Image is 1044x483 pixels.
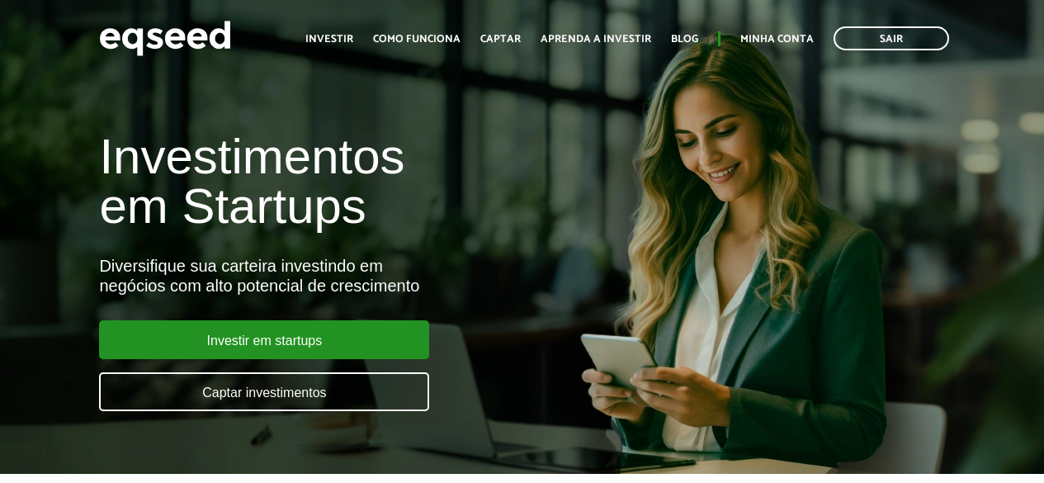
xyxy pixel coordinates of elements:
[99,320,429,359] a: Investir em startups
[305,34,353,45] a: Investir
[740,34,814,45] a: Minha conta
[373,34,461,45] a: Como funciona
[99,256,597,296] div: Diversifique sua carteira investindo em negócios com alto potencial de crescimento
[480,34,521,45] a: Captar
[99,132,597,231] h1: Investimentos em Startups
[834,26,949,50] a: Sair
[99,372,429,411] a: Captar investimentos
[99,17,231,60] img: EqSeed
[671,34,698,45] a: Blog
[541,34,651,45] a: Aprenda a investir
